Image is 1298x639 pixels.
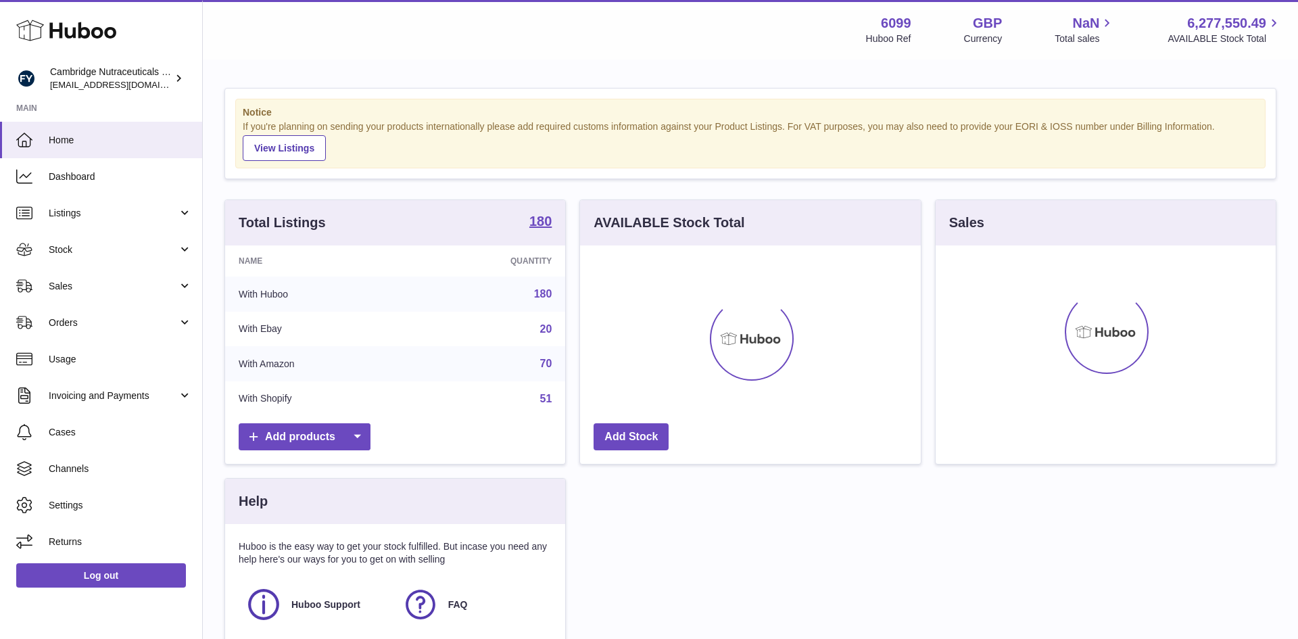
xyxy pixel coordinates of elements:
span: Orders [49,316,178,329]
span: FAQ [448,598,468,611]
span: 6,277,550.49 [1187,14,1266,32]
span: Listings [49,207,178,220]
span: Returns [49,536,192,548]
h3: Total Listings [239,214,326,232]
div: If you're planning on sending your products internationally please add required customs informati... [243,120,1258,161]
strong: 6099 [881,14,911,32]
h3: AVAILABLE Stock Total [594,214,744,232]
strong: 180 [529,214,552,228]
div: Huboo Ref [866,32,911,45]
span: Total sales [1055,32,1115,45]
td: With Shopify [225,381,411,417]
span: [EMAIL_ADDRESS][DOMAIN_NAME] [50,79,199,90]
a: 70 [540,358,552,369]
a: View Listings [243,135,326,161]
a: 180 [529,214,552,231]
span: Huboo Support [291,598,360,611]
div: Cambridge Nutraceuticals Ltd [50,66,172,91]
h3: Sales [949,214,984,232]
td: With Ebay [225,312,411,347]
a: Huboo Support [245,586,389,623]
a: Add Stock [594,423,669,451]
a: 180 [534,288,552,300]
span: Home [49,134,192,147]
span: AVAILABLE Stock Total [1168,32,1282,45]
div: Currency [964,32,1003,45]
span: Settings [49,499,192,512]
a: Add products [239,423,370,451]
th: Name [225,245,411,277]
a: 6,277,550.49 AVAILABLE Stock Total [1168,14,1282,45]
td: With Huboo [225,277,411,312]
th: Quantity [411,245,565,277]
span: NaN [1072,14,1099,32]
a: FAQ [402,586,546,623]
img: huboo@camnutra.com [16,68,37,89]
span: Sales [49,280,178,293]
span: Usage [49,353,192,366]
a: 51 [540,393,552,404]
strong: GBP [973,14,1002,32]
span: Invoicing and Payments [49,389,178,402]
a: 20 [540,323,552,335]
td: With Amazon [225,346,411,381]
a: Log out [16,563,186,588]
p: Huboo is the easy way to get your stock fulfilled. But incase you need any help here's our ways f... [239,540,552,566]
span: Stock [49,243,178,256]
h3: Help [239,492,268,511]
strong: Notice [243,106,1258,119]
span: Cases [49,426,192,439]
a: NaN Total sales [1055,14,1115,45]
span: Dashboard [49,170,192,183]
span: Channels [49,463,192,475]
